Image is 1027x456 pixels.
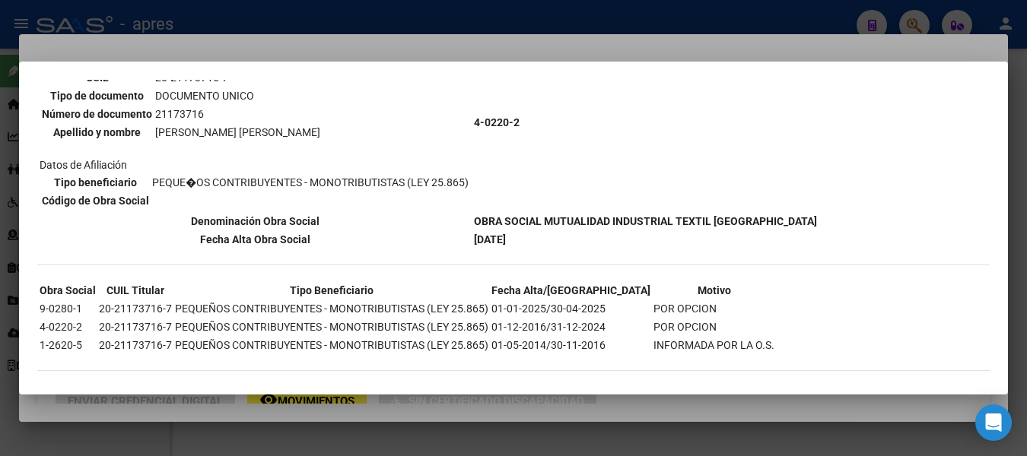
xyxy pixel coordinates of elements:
td: POR OPCION [653,300,775,317]
td: 01-05-2014/30-11-2016 [491,337,651,353]
td: Datos personales Datos de Afiliación [39,33,472,211]
td: 21173716 [154,106,321,122]
th: Número de documento [41,106,153,122]
th: CUIL Titular [98,282,173,299]
div: Open Intercom Messenger [975,404,1012,441]
td: 20-21173716-7 [98,337,173,353]
td: [PERSON_NAME] [PERSON_NAME] [154,124,321,141]
th: Apellido y nombre [41,124,153,141]
th: Obra Social [39,282,97,299]
td: PEQUEÑOS CONTRIBUYENTES - MONOTRIBUTISTAS (LEY 25.865) [174,318,489,335]
th: Tipo de documento [41,87,153,104]
th: Motivo [653,282,775,299]
td: INFORMADA POR LA O.S. [653,337,775,353]
b: 4-0220-2 [474,116,520,128]
td: DOCUMENTO UNICO [154,87,321,104]
td: 20-21173716-7 [98,318,173,335]
td: 1-2620-5 [39,337,97,353]
td: POR OPCION [653,318,775,335]
b: OBRA SOCIAL MUTUALIDAD INDUSTRIAL TEXTIL [GEOGRAPHIC_DATA] [474,215,817,227]
td: PEQUEÑOS CONTRIBUYENTES - MONOTRIBUTISTAS (LEY 25.865) [174,300,489,317]
th: Código de Obra Social [41,192,150,209]
td: 01-01-2025/30-04-2025 [491,300,651,317]
th: Fecha Alta/[GEOGRAPHIC_DATA] [491,282,651,299]
td: 01-12-2016/31-12-2024 [491,318,651,335]
td: 9-0280-1 [39,300,97,317]
td: PEQUEÑOS CONTRIBUYENTES - MONOTRIBUTISTAS (LEY 25.865) [174,337,489,353]
td: PEQUE�OS CONTRIBUYENTES - MONOTRIBUTISTAS (LEY 25.865) [151,174,469,191]
b: [DATE] [474,233,506,245]
td: 4-0220-2 [39,318,97,335]
td: 20-21173716-7 [98,300,173,317]
th: Fecha Alta Obra Social [39,231,472,248]
th: Denominación Obra Social [39,213,472,230]
th: Tipo Beneficiario [174,282,489,299]
th: Tipo beneficiario [41,174,150,191]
